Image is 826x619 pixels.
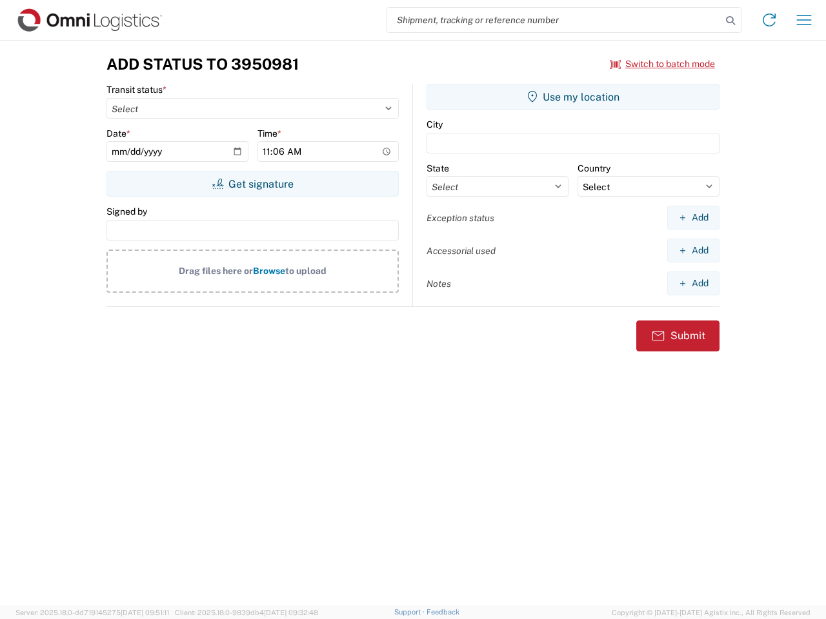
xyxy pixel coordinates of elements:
[121,609,169,616] span: [DATE] 09:51:11
[106,206,147,217] label: Signed by
[106,128,130,139] label: Date
[394,608,427,616] a: Support
[636,320,720,351] button: Submit
[667,271,720,295] button: Add
[179,266,253,276] span: Drag files here or
[253,266,285,276] span: Browse
[427,608,459,616] a: Feedback
[264,609,318,616] span: [DATE] 09:32:48
[578,162,610,174] label: Country
[106,84,166,95] label: Transit status
[610,54,715,75] button: Switch to batch mode
[387,8,721,32] input: Shipment, tracking or reference number
[427,245,496,257] label: Accessorial used
[106,171,399,197] button: Get signature
[667,206,720,230] button: Add
[106,55,299,74] h3: Add Status to 3950981
[612,607,811,618] span: Copyright © [DATE]-[DATE] Agistix Inc., All Rights Reserved
[15,609,169,616] span: Server: 2025.18.0-dd719145275
[427,278,451,290] label: Notes
[427,212,494,224] label: Exception status
[427,162,449,174] label: State
[667,239,720,262] button: Add
[427,119,443,130] label: City
[257,128,281,139] label: Time
[285,266,327,276] span: to upload
[175,609,318,616] span: Client: 2025.18.0-9839db4
[427,84,720,110] button: Use my location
